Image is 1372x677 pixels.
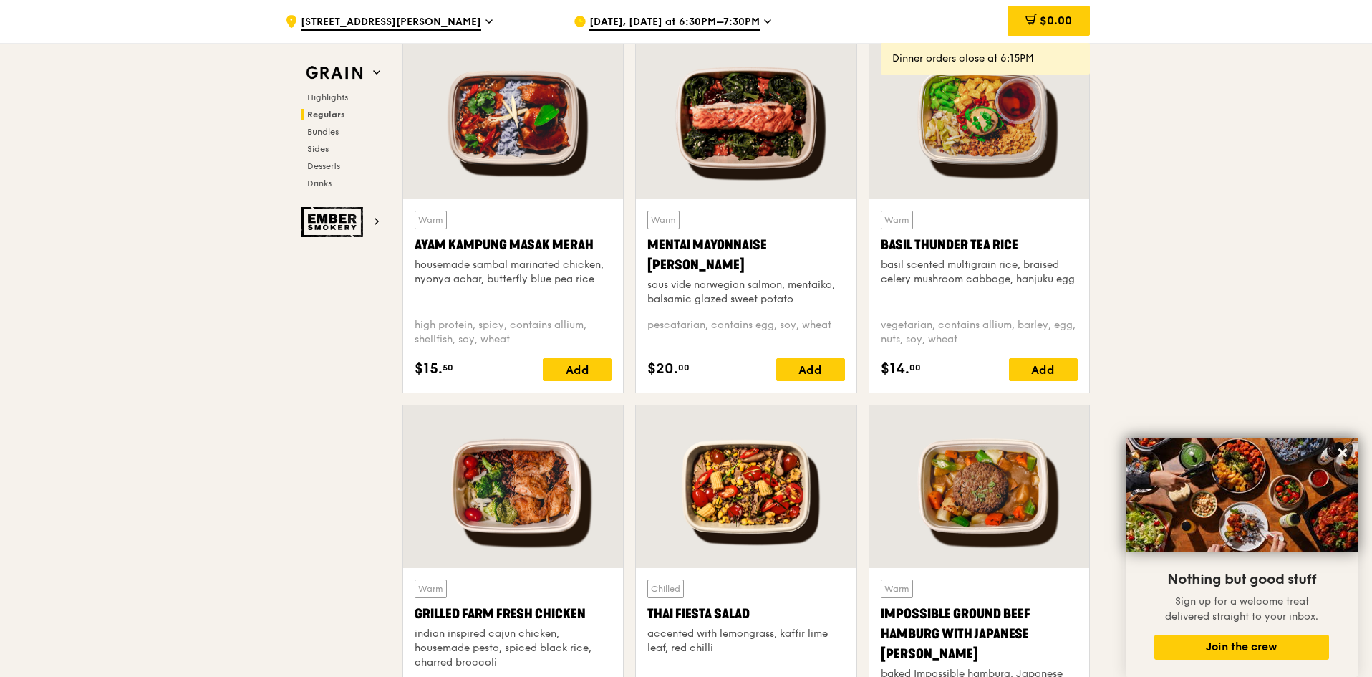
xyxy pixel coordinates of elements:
div: Thai Fiesta Salad [647,604,844,624]
div: Warm [881,211,913,229]
div: vegetarian, contains allium, barley, egg, nuts, soy, wheat [881,318,1078,347]
span: $14. [881,358,909,380]
div: Warm [415,580,447,598]
div: high protein, spicy, contains allium, shellfish, soy, wheat [415,318,612,347]
span: Highlights [307,92,348,102]
div: Basil Thunder Tea Rice [881,235,1078,255]
span: [DATE], [DATE] at 6:30PM–7:30PM [589,15,760,31]
div: Warm [415,211,447,229]
img: Grain web logo [301,60,367,86]
div: Add [1009,358,1078,381]
div: Ayam Kampung Masak Merah [415,235,612,255]
div: pescatarian, contains egg, soy, wheat [647,318,844,347]
div: Chilled [647,580,684,598]
img: DSC07876-Edit02-Large.jpeg [1126,438,1358,552]
span: $15. [415,358,443,380]
span: Sign up for a welcome treat delivered straight to your inbox. [1165,595,1318,623]
span: [STREET_ADDRESS][PERSON_NAME] [301,15,481,31]
span: $0.00 [1040,14,1072,27]
div: Warm [647,211,680,229]
span: 50 [443,362,453,373]
div: Warm [881,580,913,598]
div: Add [776,358,845,381]
span: Nothing but good stuff [1167,571,1316,588]
div: Mentai Mayonnaise [PERSON_NAME] [647,235,844,275]
div: indian inspired cajun chicken, housemade pesto, spiced black rice, charred broccoli [415,627,612,670]
div: Add [543,358,612,381]
span: Bundles [307,127,339,137]
span: Sides [307,144,329,154]
div: basil scented multigrain rice, braised celery mushroom cabbage, hanjuku egg [881,258,1078,287]
div: sous vide norwegian salmon, mentaiko, balsamic glazed sweet potato [647,278,844,307]
img: Ember Smokery web logo [301,207,367,237]
div: Impossible Ground Beef Hamburg with Japanese [PERSON_NAME] [881,604,1078,664]
div: Dinner orders close at 6:15PM [892,52,1078,66]
span: 00 [678,362,690,373]
span: Drinks [307,178,332,188]
div: accented with lemongrass, kaffir lime leaf, red chilli [647,627,844,656]
span: 00 [909,362,921,373]
span: Desserts [307,161,340,171]
div: Grilled Farm Fresh Chicken [415,604,612,624]
button: Join the crew [1154,635,1329,660]
span: $20. [647,358,678,380]
button: Close [1331,441,1354,464]
span: Regulars [307,110,345,120]
div: housemade sambal marinated chicken, nyonya achar, butterfly blue pea rice [415,258,612,287]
